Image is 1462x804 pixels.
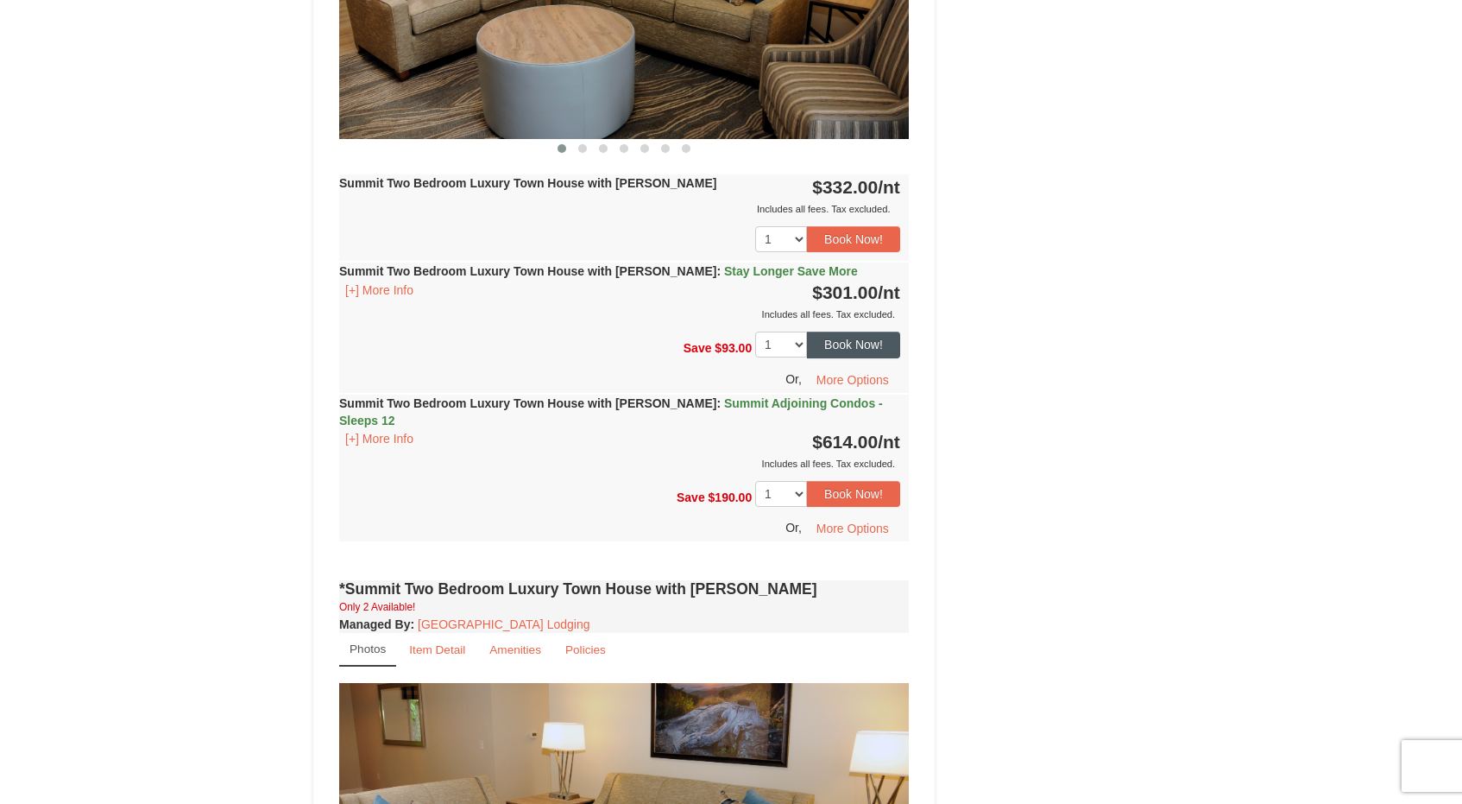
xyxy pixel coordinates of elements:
strong: : [339,617,414,631]
a: Policies [554,633,617,667]
button: Book Now! [807,332,900,358]
button: Book Now! [807,226,900,252]
span: : [716,396,721,410]
strong: Summit Two Bedroom Luxury Town House with [PERSON_NAME] [339,176,716,190]
span: Summit Adjoining Condos - Sleeps 12 [339,396,883,427]
small: Amenities [489,643,541,656]
span: /nt [878,432,900,452]
small: Item Detail [409,643,465,656]
span: : [716,264,721,278]
small: Policies [565,643,606,656]
button: Book Now! [807,481,900,507]
div: Includes all fees. Tax excluded. [339,200,900,218]
button: More Options [805,516,900,541]
strong: $332.00 [812,177,900,197]
div: Includes all fees. Tax excluded. [339,455,900,472]
a: Photos [339,633,396,667]
a: [GEOGRAPHIC_DATA] Lodging [418,617,589,631]
span: $301.00 [812,282,878,302]
button: More Options [805,367,900,393]
a: Amenities [478,633,552,667]
span: $190.00 [709,490,753,503]
span: Save [684,341,712,355]
span: Or, [785,521,802,535]
span: /nt [878,177,900,197]
button: [+] More Info [339,429,419,448]
small: Only 2 Available! [339,601,415,613]
div: Includes all fees. Tax excluded. [339,306,900,323]
a: Item Detail [398,633,476,667]
h4: *Summit Two Bedroom Luxury Town House with [PERSON_NAME] [339,580,909,598]
span: $614.00 [812,432,878,452]
strong: Summit Two Bedroom Luxury Town House with [PERSON_NAME] [339,264,858,278]
span: /nt [878,282,900,302]
span: Save [677,490,705,503]
strong: Summit Two Bedroom Luxury Town House with [PERSON_NAME] [339,396,883,427]
span: Stay Longer Save More [724,264,858,278]
span: Managed By [339,617,410,631]
small: Photos [350,643,386,655]
span: Or, [785,371,802,385]
span: $93.00 [715,341,752,355]
button: [+] More Info [339,281,419,300]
